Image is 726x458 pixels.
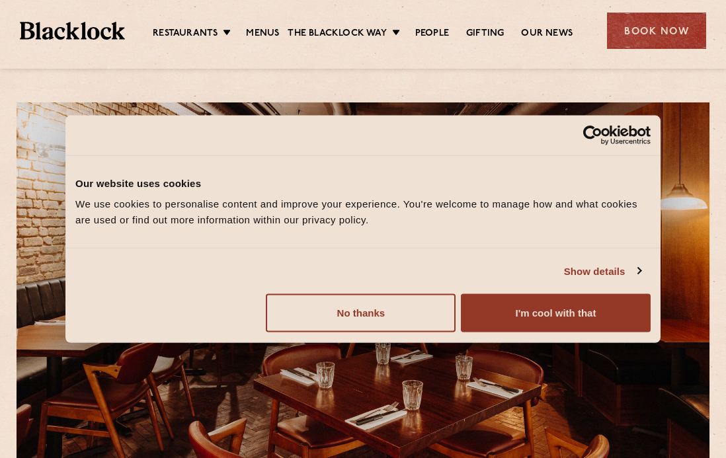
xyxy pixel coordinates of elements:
a: Restaurants [153,27,218,42]
a: The Blacklock Way [288,27,386,42]
button: No thanks [266,294,456,332]
a: Gifting [466,27,504,42]
img: BL_Textured_Logo-footer-cropped.svg [20,22,125,40]
a: Our News [521,27,573,42]
a: Show details [564,263,641,279]
a: Usercentrics Cookiebot - opens in a new window [535,125,651,145]
a: People [415,27,449,42]
div: Book Now [607,13,706,49]
div: Our website uses cookies [75,175,651,191]
button: I'm cool with that [461,294,651,332]
a: Menus [246,27,279,42]
div: We use cookies to personalise content and improve your experience. You're welcome to manage how a... [75,196,651,228]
